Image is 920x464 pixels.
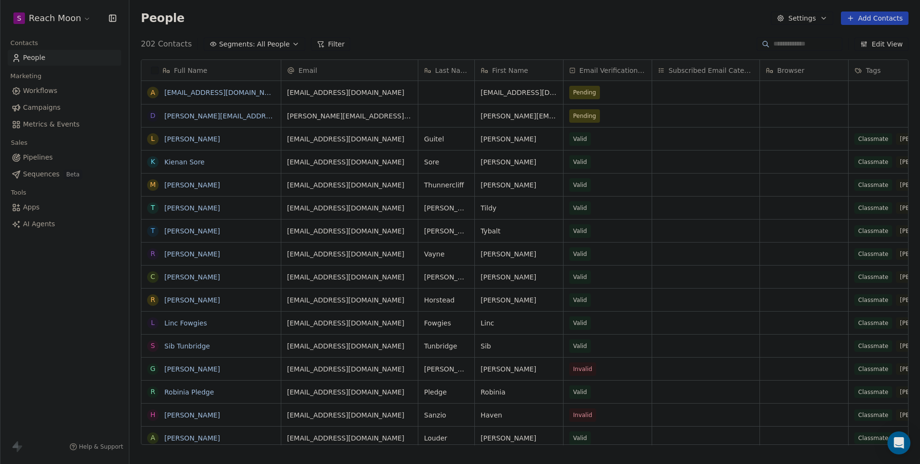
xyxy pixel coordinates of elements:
div: Open Intercom Messenger [887,431,910,454]
a: [PERSON_NAME] [164,227,220,235]
div: M [150,180,156,190]
span: Valid [573,295,587,305]
span: Valid [573,226,587,236]
span: Pipelines [23,152,53,162]
div: grid [141,81,281,445]
a: [PERSON_NAME] [164,434,220,442]
span: Classmate [854,225,892,237]
span: Guitel [424,134,469,144]
span: Pending [573,88,596,97]
div: a [150,88,155,98]
span: Valid [573,272,587,282]
span: Sanzio [424,410,469,420]
div: Full Name [141,60,281,81]
span: Horstead [424,295,469,305]
span: Pending [573,111,596,121]
span: Classmate [854,202,892,214]
a: SequencesBeta [8,166,121,182]
span: AI Agents [23,219,55,229]
span: Valid [573,341,587,351]
span: Tunbridge [424,341,469,351]
span: [EMAIL_ADDRESS][DOMAIN_NAME] [287,341,412,351]
span: Classmate [854,317,892,329]
span: [EMAIL_ADDRESS][DOMAIN_NAME] [481,88,557,97]
div: R [150,295,155,305]
span: [EMAIL_ADDRESS][DOMAIN_NAME] [287,387,412,397]
a: [PERSON_NAME] [164,204,220,212]
a: Campaigns [8,100,121,116]
span: Sequences [23,169,59,179]
span: Pledge [424,387,469,397]
span: Classmate [854,432,892,444]
span: First Name [492,66,528,75]
span: Metrics & Events [23,119,80,129]
span: [PERSON_NAME] [481,272,557,282]
span: Classmate [854,294,892,306]
a: [PERSON_NAME][EMAIL_ADDRESS][PERSON_NAME][DOMAIN_NAME] [164,112,393,120]
span: [EMAIL_ADDRESS][DOMAIN_NAME] [287,318,412,328]
a: [PERSON_NAME] [164,181,220,189]
button: Edit View [854,37,908,51]
div: First Name [475,60,563,81]
span: Thunnercliff [424,180,469,190]
span: People [141,11,184,25]
span: [PERSON_NAME] [424,226,469,236]
div: d [150,111,156,121]
span: Classmate [854,340,892,352]
button: Settings [771,12,833,25]
span: Last Name [435,66,469,75]
span: [PERSON_NAME][EMAIL_ADDRESS][PERSON_NAME][DOMAIN_NAME] [287,111,412,121]
span: [EMAIL_ADDRESS][DOMAIN_NAME] [287,410,412,420]
div: H [150,410,156,420]
span: All People [257,39,289,49]
span: Reach Moon [29,12,81,24]
span: Classmate [854,179,892,191]
span: Tags [866,66,881,75]
span: Valid [573,433,587,443]
span: Haven [481,410,557,420]
span: [PERSON_NAME] [481,364,557,374]
a: [PERSON_NAME] [164,411,220,419]
span: 202 Contacts [141,38,192,50]
span: [EMAIL_ADDRESS][DOMAIN_NAME] [287,88,412,97]
span: Invalid [573,410,592,420]
a: [PERSON_NAME] [164,135,220,143]
span: Classmate [854,386,892,398]
span: People [23,53,46,63]
button: Add Contacts [841,12,908,25]
span: Valid [573,157,587,167]
span: Classmate [854,363,892,375]
a: [EMAIL_ADDRESS][DOMAIN_NAME] [164,89,282,96]
div: G [150,364,156,374]
span: [EMAIL_ADDRESS][DOMAIN_NAME] [287,180,412,190]
a: [PERSON_NAME] [164,273,220,281]
a: Help & Support [69,443,123,451]
div: L [151,134,155,144]
a: Metrics & Events [8,116,121,132]
span: [PERSON_NAME] [424,272,469,282]
span: Classmate [854,156,892,168]
span: Valid [573,134,587,144]
span: [PERSON_NAME] [481,295,557,305]
a: Apps [8,199,121,215]
span: [PERSON_NAME] [424,203,469,213]
div: Last Name [418,60,474,81]
span: [EMAIL_ADDRESS][DOMAIN_NAME] [287,364,412,374]
button: SReach Moon [11,10,93,26]
span: Invalid [573,364,592,374]
span: [EMAIL_ADDRESS][DOMAIN_NAME] [287,249,412,259]
span: [EMAIL_ADDRESS][DOMAIN_NAME] [287,295,412,305]
div: T [151,226,155,236]
span: Marketing [6,69,46,83]
span: [EMAIL_ADDRESS][DOMAIN_NAME] [287,134,412,144]
div: Email [281,60,418,81]
span: Sib [481,341,557,351]
span: [PERSON_NAME][EMAIL_ADDRESS][PERSON_NAME][DOMAIN_NAME] [481,111,557,121]
span: Valid [573,203,587,213]
span: Full Name [174,66,207,75]
a: Robinia Pledge [164,388,214,396]
span: Louder [424,433,469,443]
div: Email Verification Status [563,60,652,81]
button: Filter [311,37,351,51]
a: Workflows [8,83,121,99]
